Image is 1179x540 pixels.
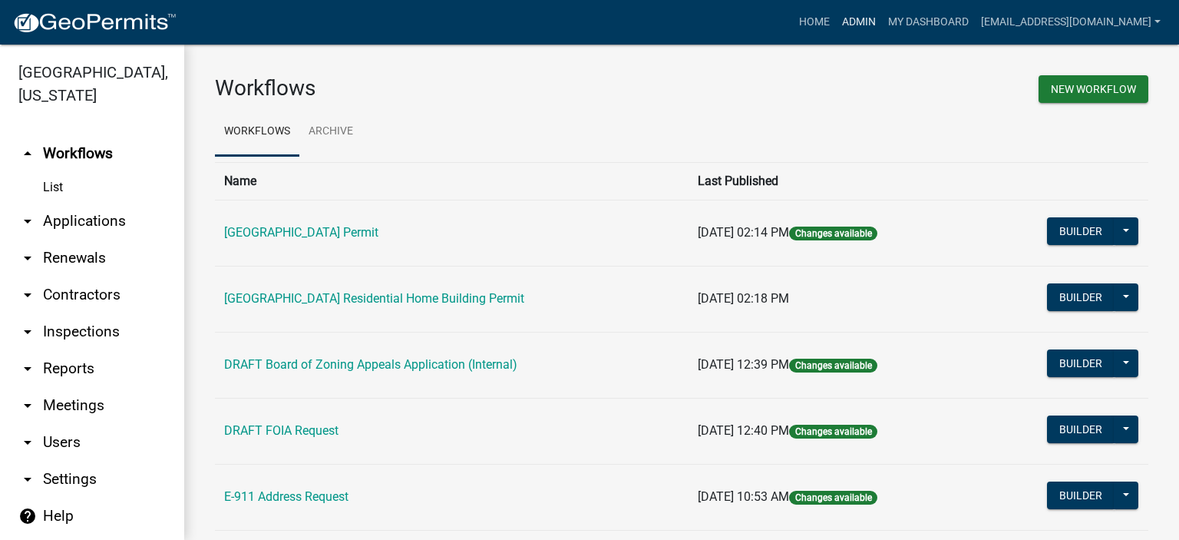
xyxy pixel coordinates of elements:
[224,357,517,372] a: DRAFT Board of Zoning Appeals Application (Internal)
[793,8,836,37] a: Home
[224,225,378,240] a: [GEOGRAPHIC_DATA] Permit
[789,227,877,240] span: Changes available
[789,491,877,505] span: Changes available
[689,162,982,200] th: Last Published
[789,359,877,373] span: Changes available
[215,75,670,101] h3: Workflows
[698,489,789,504] span: [DATE] 10:53 AM
[1047,283,1115,311] button: Builder
[18,507,37,525] i: help
[18,359,37,378] i: arrow_drop_down
[1047,416,1115,443] button: Builder
[1039,75,1148,103] button: New Workflow
[1047,217,1115,245] button: Builder
[882,8,975,37] a: My Dashboard
[1047,482,1115,509] button: Builder
[18,212,37,230] i: arrow_drop_down
[18,249,37,267] i: arrow_drop_down
[18,470,37,489] i: arrow_drop_down
[836,8,882,37] a: Admin
[698,357,789,372] span: [DATE] 12:39 PM
[18,323,37,341] i: arrow_drop_down
[1047,350,1115,377] button: Builder
[698,423,789,438] span: [DATE] 12:40 PM
[215,108,299,157] a: Workflows
[789,425,877,439] span: Changes available
[975,8,1167,37] a: [EMAIL_ADDRESS][DOMAIN_NAME]
[698,291,789,306] span: [DATE] 02:18 PM
[18,286,37,304] i: arrow_drop_down
[18,144,37,163] i: arrow_drop_up
[224,423,339,438] a: DRAFT FOIA Request
[299,108,362,157] a: Archive
[224,291,524,306] a: [GEOGRAPHIC_DATA] Residential Home Building Permit
[224,489,348,504] a: E-911 Address Request
[18,396,37,415] i: arrow_drop_down
[698,225,789,240] span: [DATE] 02:14 PM
[18,433,37,452] i: arrow_drop_down
[215,162,689,200] th: Name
